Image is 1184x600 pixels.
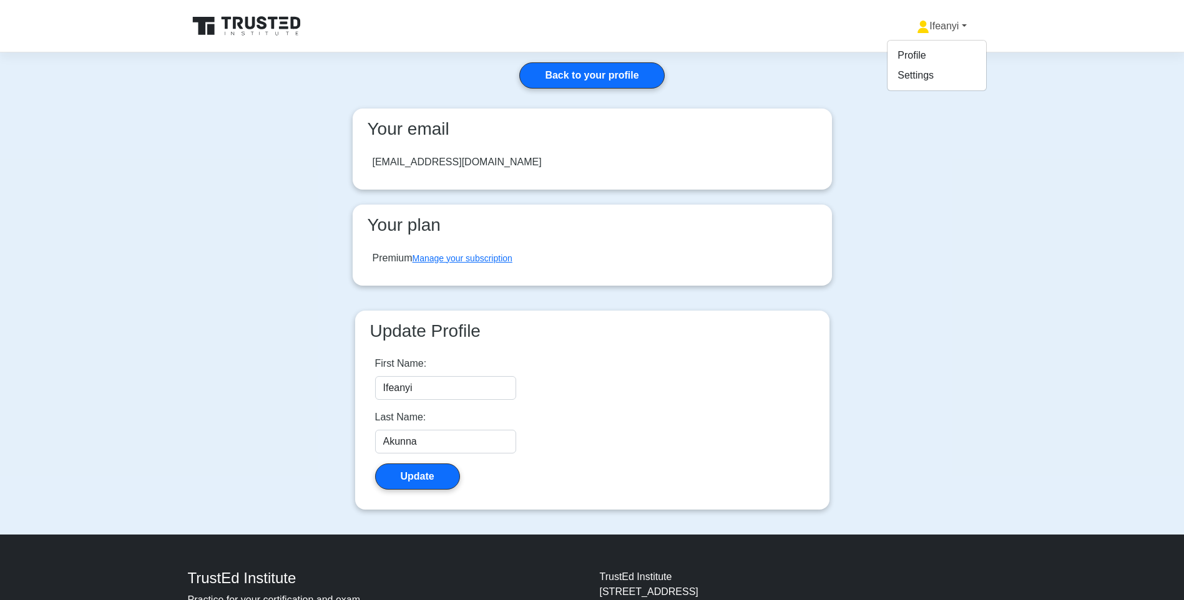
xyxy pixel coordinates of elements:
[373,251,512,266] div: Premium
[888,65,986,85] a: Settings
[887,40,987,91] ul: Ifeanyi
[375,410,426,425] label: Last Name:
[188,569,585,588] h4: TrustEd Institute
[375,463,460,490] button: Update
[373,155,542,170] div: [EMAIL_ADDRESS][DOMAIN_NAME]
[375,356,427,371] label: First Name:
[363,215,822,236] h3: Your plan
[363,119,822,140] h3: Your email
[413,253,512,263] a: Manage your subscription
[519,62,664,89] a: Back to your profile
[365,321,820,342] h3: Update Profile
[888,46,986,65] a: Profile
[887,14,996,39] a: Ifeanyi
